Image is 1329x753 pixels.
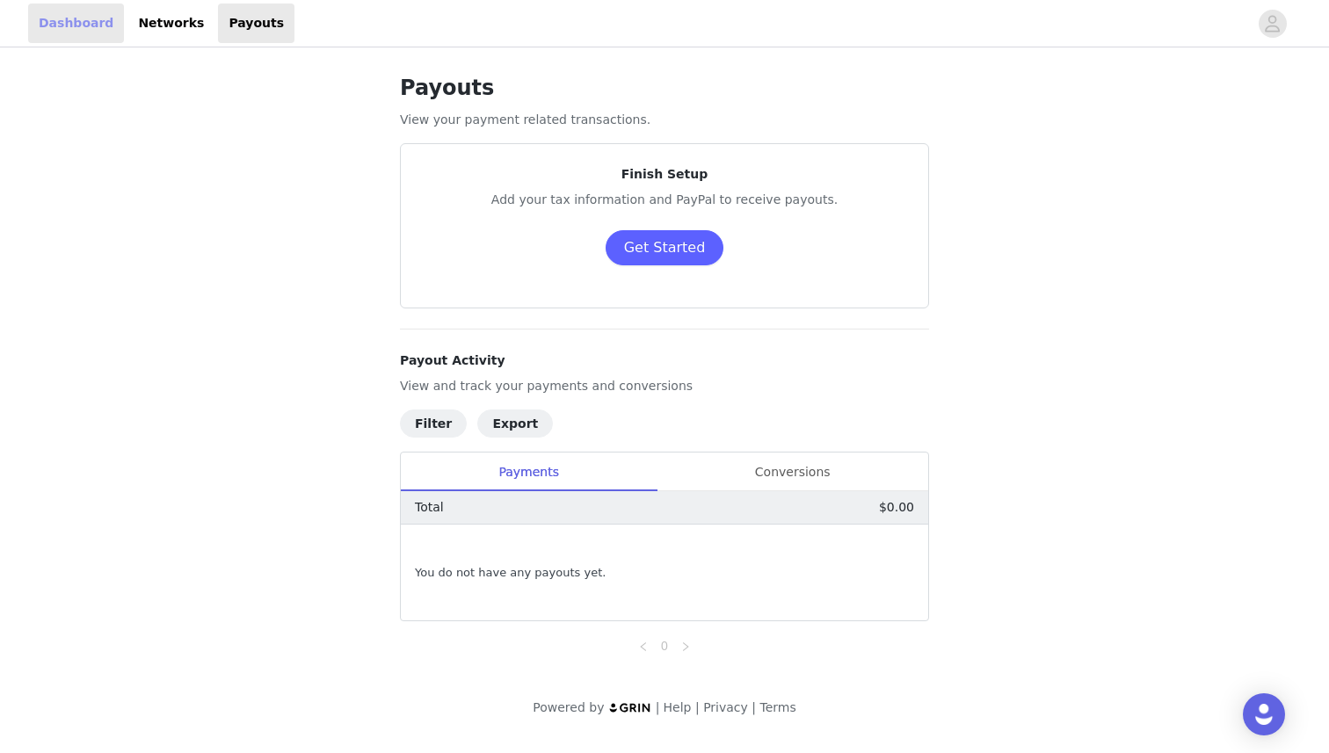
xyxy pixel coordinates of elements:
[400,409,467,438] button: Filter
[533,700,604,714] span: Powered by
[477,409,553,438] button: Export
[608,702,652,713] img: logo
[703,700,748,714] a: Privacy
[633,635,654,656] li: Previous Page
[400,72,929,104] h1: Payouts
[638,641,649,652] i: icon: left
[695,700,700,714] span: |
[415,498,444,517] p: Total
[680,641,691,652] i: icon: right
[879,498,914,517] p: $0.00
[759,700,795,714] a: Terms
[664,700,692,714] a: Help
[28,4,124,43] a: Dashboard
[655,636,674,655] a: 0
[218,4,294,43] a: Payouts
[400,377,929,395] p: View and track your payments and conversions
[127,4,214,43] a: Networks
[400,111,929,129] p: View your payment related transactions.
[675,635,696,656] li: Next Page
[415,564,606,582] span: You do not have any payouts yet.
[654,635,675,656] li: 0
[657,453,928,492] div: Conversions
[752,700,756,714] span: |
[422,165,907,184] p: Finish Setup
[1243,693,1285,735] div: Open Intercom Messenger
[606,230,724,265] button: Get Started
[656,700,660,714] span: |
[1264,10,1281,38] div: avatar
[400,351,929,370] h4: Payout Activity
[422,191,907,209] p: Add your tax information and PayPal to receive payouts.
[401,453,657,492] div: Payments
